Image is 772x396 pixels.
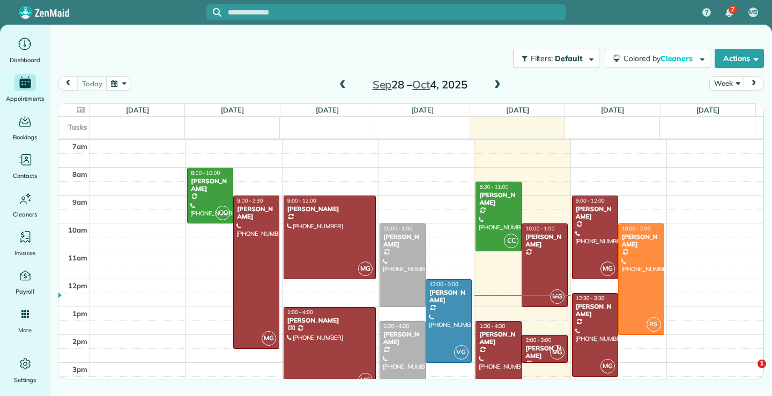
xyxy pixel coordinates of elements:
span: 8:30 - 11:00 [479,183,508,190]
span: 1:30 - 4:30 [383,323,409,330]
span: MG [550,289,565,304]
span: 2pm [72,337,87,346]
span: MG [600,359,615,373]
span: Cleaners [660,54,695,63]
button: Focus search [206,8,221,17]
button: Colored byCleaners [605,49,710,68]
span: Tasks [68,123,87,131]
a: Settings [4,355,46,385]
span: MG [550,345,565,360]
span: Bookings [13,132,38,143]
a: [DATE] [696,106,719,114]
div: [PERSON_NAME] [287,317,373,324]
div: [PERSON_NAME] [287,205,373,213]
a: Cleaners [4,190,46,220]
a: [DATE] [506,106,529,114]
a: [DATE] [601,106,624,114]
span: Filters: [531,54,553,63]
a: [DATE] [316,106,339,114]
div: [PERSON_NAME] [383,331,422,346]
iframe: Intercom live chat [736,360,761,385]
button: prev [58,76,78,91]
a: [DATE] [126,106,149,114]
span: 10am [68,226,87,234]
span: MS [749,8,758,17]
span: 2:00 - 3:00 [525,337,551,343]
span: 3pm [72,365,87,373]
span: MG [358,261,373,276]
span: 1pm [72,309,87,318]
span: MG [262,331,276,346]
span: Invoices [14,248,36,258]
span: More [18,325,32,335]
span: Appointments [6,93,44,104]
span: 1:30 - 4:30 [479,323,505,330]
span: 12:30 - 3:30 [576,295,605,302]
span: 7am [72,142,87,151]
button: Week [709,76,744,91]
span: MG [600,261,615,276]
span: VG [454,345,469,360]
button: today [77,76,107,91]
span: CC [216,206,230,220]
span: 9:00 - 12:00 [287,197,316,204]
div: [PERSON_NAME] [190,177,230,193]
span: 12:00 - 3:00 [429,281,458,288]
span: Payroll [16,286,35,297]
a: Filters: Default [508,49,599,68]
span: 1 [758,360,766,368]
svg: Focus search [213,8,221,17]
span: CC [504,234,518,248]
span: 9:00 - 2:30 [237,197,263,204]
a: Bookings [4,113,46,143]
a: Appointments [4,74,46,104]
div: [PERSON_NAME] [429,289,469,304]
span: 12pm [68,281,87,290]
div: [PERSON_NAME] [236,205,276,221]
div: 7 unread notifications [718,1,740,25]
a: Payroll [4,267,46,297]
span: Dashboard [10,55,40,65]
div: [PERSON_NAME] [525,233,565,249]
a: Contacts [4,151,46,181]
div: [PERSON_NAME] [479,191,518,207]
span: Contacts [13,170,37,181]
span: 8am [72,170,87,178]
a: [DATE] [411,106,434,114]
span: 10:00 - 1:00 [525,225,554,232]
button: next [744,76,764,91]
div: [PERSON_NAME] [383,233,422,249]
span: RS [647,317,661,332]
a: [DATE] [221,106,244,114]
span: 1:00 - 4:00 [287,309,313,316]
div: [PERSON_NAME] [525,345,565,360]
span: 10:00 - 2:00 [622,225,651,232]
span: Default [555,54,583,63]
span: Cleaners [13,209,37,220]
span: Settings [14,375,36,385]
span: Oct [412,78,430,91]
span: MG [358,373,373,387]
h2: 28 – 4, 2025 [353,79,487,91]
span: 8:00 - 10:00 [191,169,220,176]
span: 10:00 - 1:00 [383,225,412,232]
div: [PERSON_NAME] [575,303,615,318]
span: 9:00 - 12:00 [576,197,605,204]
span: 11am [68,253,87,262]
button: Filters: Default [513,49,599,68]
span: 9am [72,198,87,206]
span: 7 [731,5,734,14]
button: Actions [715,49,764,68]
div: [PERSON_NAME] [479,331,518,346]
div: [PERSON_NAME] [621,233,661,249]
div: [PERSON_NAME] [575,205,615,221]
span: Colored by [623,54,696,63]
span: Sep [373,78,392,91]
a: Dashboard [4,35,46,65]
a: Invoices [4,228,46,258]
